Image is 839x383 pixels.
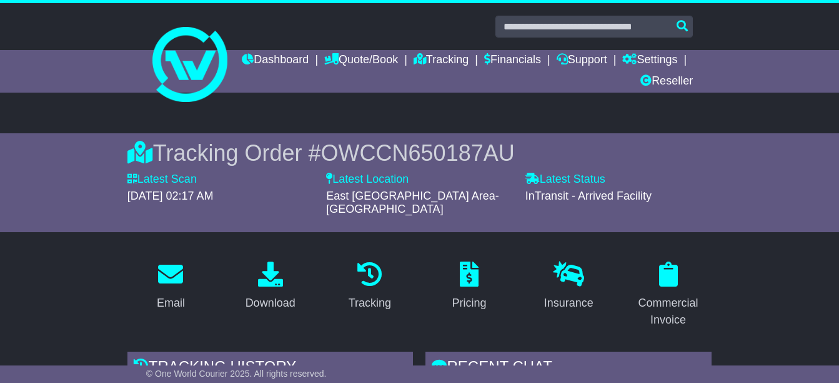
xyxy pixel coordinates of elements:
[324,50,398,71] a: Quote/Book
[242,50,309,71] a: Dashboard
[536,257,602,316] a: Insurance
[246,295,295,312] div: Download
[149,257,193,316] a: Email
[127,140,712,166] div: Tracking Order #
[444,257,495,316] a: Pricing
[622,50,677,71] a: Settings
[157,295,185,312] div: Email
[414,50,469,71] a: Tracking
[633,295,703,329] div: Commercial Invoice
[127,190,214,202] span: [DATE] 02:17 AM
[544,295,593,312] div: Insurance
[349,295,391,312] div: Tracking
[525,190,652,202] span: InTransit - Arrived Facility
[525,173,605,186] label: Latest Status
[484,50,541,71] a: Financials
[326,173,409,186] label: Latest Location
[625,257,712,333] a: Commercial Invoice
[146,369,327,379] span: © One World Courier 2025. All rights reserved.
[237,257,304,316] a: Download
[452,295,487,312] div: Pricing
[326,190,499,216] span: East [GEOGRAPHIC_DATA] Area-[GEOGRAPHIC_DATA]
[640,71,693,93] a: Reseller
[340,257,399,316] a: Tracking
[321,140,515,166] span: OWCCN650187AU
[127,173,197,186] label: Latest Scan
[557,50,607,71] a: Support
